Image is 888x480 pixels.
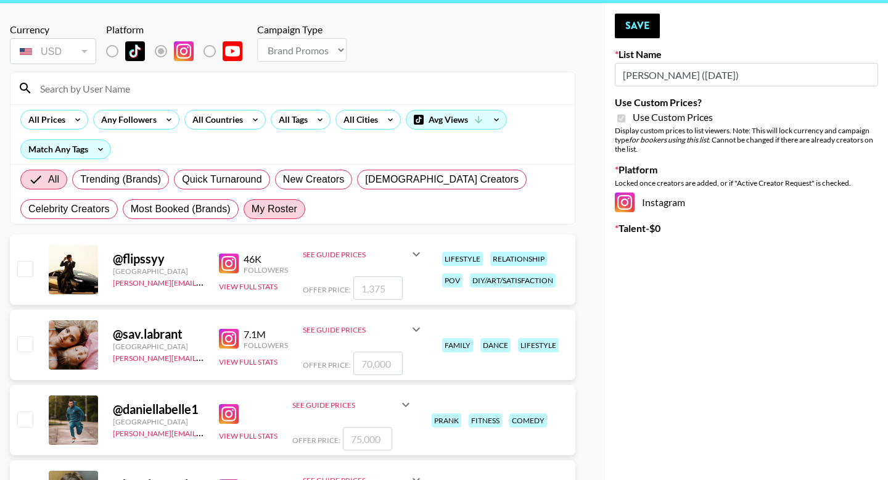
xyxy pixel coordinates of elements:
div: Display custom prices to list viewers. Note: This will lock currency and campaign type . Cannot b... [615,126,878,154]
span: All [48,172,59,187]
span: Trending (Brands) [80,172,161,187]
div: lifestyle [518,338,559,352]
div: All Prices [21,110,68,129]
div: @ sav.labrant [113,326,204,342]
div: See Guide Prices [303,315,424,344]
div: Locked once creators are added, or if "Active Creator Request" is checked. [615,178,878,188]
span: My Roster [252,202,297,217]
a: [PERSON_NAME][EMAIL_ADDRESS][DOMAIN_NAME] [113,426,295,438]
input: 70,000 [353,352,403,375]
div: family [442,338,473,352]
img: Instagram [219,254,239,273]
label: Platform [615,163,878,176]
div: comedy [509,413,547,428]
span: New Creators [283,172,345,187]
label: Use Custom Prices? [615,96,878,109]
div: See Guide Prices [292,390,413,420]
img: YouTube [223,41,242,61]
div: Followers [244,341,288,350]
div: Any Followers [94,110,159,129]
button: Save [615,14,660,38]
span: [DEMOGRAPHIC_DATA] Creators [365,172,519,187]
div: List locked to Instagram. [106,38,252,64]
input: 75,000 [343,427,392,450]
span: Use Custom Prices [633,111,713,123]
div: See Guide Prices [303,325,409,334]
img: Instagram [174,41,194,61]
input: 1,375 [353,276,403,300]
div: diy/art/satisfaction [470,273,556,288]
div: dance [480,338,511,352]
span: Offer Price: [292,436,340,445]
a: [PERSON_NAME][EMAIL_ADDRESS][DOMAIN_NAME] [113,351,295,363]
div: 7.1M [244,328,288,341]
div: Match Any Tags [21,140,110,159]
div: @ flipssyy [113,251,204,267]
div: All Countries [185,110,245,129]
div: prank [432,413,461,428]
div: Currency [10,23,96,36]
div: Campaign Type [257,23,347,36]
div: [GEOGRAPHIC_DATA] [113,342,204,351]
div: fitness [469,413,502,428]
div: Followers [244,265,288,275]
button: View Full Stats [219,282,277,291]
span: Quick Turnaround [182,172,262,187]
img: TikTok [125,41,145,61]
a: [PERSON_NAME][EMAIL_ADDRESS][DOMAIN_NAME] [113,276,295,288]
div: All Tags [271,110,310,129]
button: View Full Stats [219,431,277,441]
div: Currency is locked to USD [10,36,96,67]
div: pov [442,273,462,288]
em: for bookers using this list [629,135,709,144]
div: All Cities [336,110,380,129]
div: Avg Views [406,110,506,129]
div: 46K [244,253,288,265]
span: Most Booked (Brands) [131,202,231,217]
button: View Full Stats [219,357,277,366]
div: See Guide Prices [303,239,424,269]
div: Instagram [615,192,878,212]
img: Instagram [219,329,239,349]
span: Celebrity Creators [28,202,110,217]
div: See Guide Prices [292,400,398,410]
label: List Name [615,48,878,60]
div: lifestyle [442,252,483,266]
span: Offer Price: [303,360,351,370]
div: relationship [490,252,547,266]
div: Platform [106,23,252,36]
div: USD [12,41,94,62]
span: Offer Price: [303,285,351,294]
img: Instagram [219,404,239,424]
input: Search by User Name [33,78,567,98]
label: Talent - $ 0 [615,222,878,234]
img: Instagram [615,192,635,212]
div: [GEOGRAPHIC_DATA] [113,417,204,426]
div: [GEOGRAPHIC_DATA] [113,267,204,276]
div: @ daniellabelle1 [113,402,204,417]
div: See Guide Prices [303,250,409,259]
